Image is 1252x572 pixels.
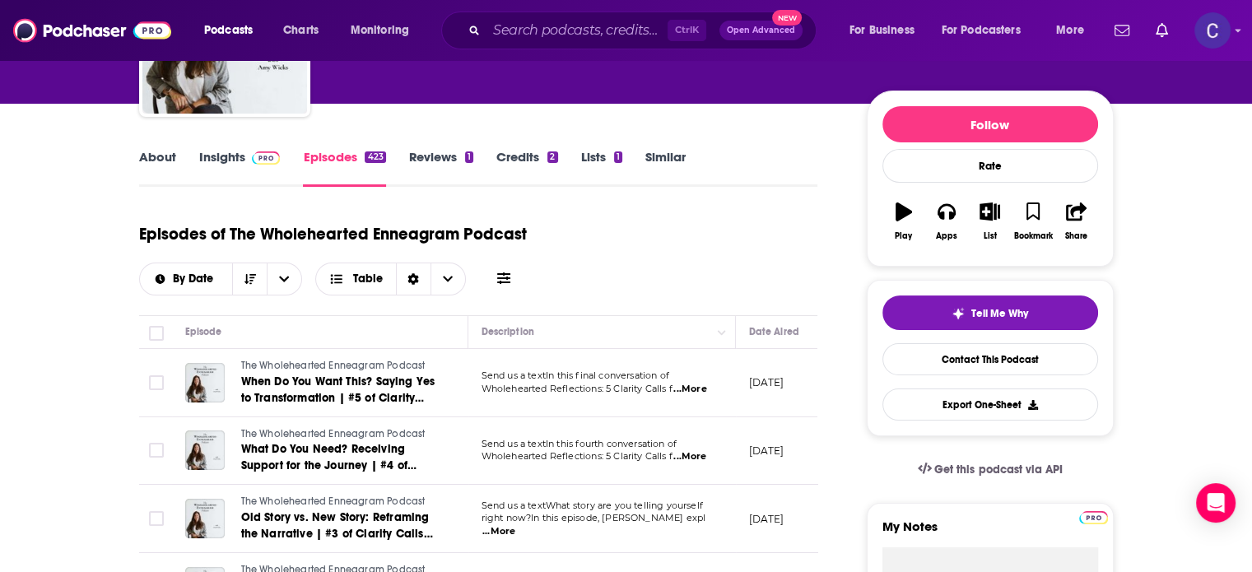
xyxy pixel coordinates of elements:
[396,263,431,295] div: Sort Direction
[241,374,439,407] a: When Do You Want This? Saying Yes to Transformation | #5 of Clarity Calls for Your Soul
[482,500,703,511] span: Send us a textWhat story are you telling yourself
[934,463,1062,477] span: Get this podcast via API
[252,151,281,165] img: Podchaser Pro
[882,519,1098,547] label: My Notes
[486,17,668,44] input: Search podcasts, credits, & more...
[241,509,439,542] a: Old Story vs. New Story: Reframing the Narrative | #3 of Clarity Calls for Your Soul
[149,511,164,526] span: Toggle select row
[882,149,1098,183] div: Rate
[173,273,219,285] span: By Date
[936,231,957,241] div: Apps
[241,360,426,371] span: The Wholehearted Enneagram Podcast
[482,438,677,449] span: Send us a textIn this fourth conversation of
[895,231,912,241] div: Play
[727,26,795,35] span: Open Advanced
[645,149,686,187] a: Similar
[1194,12,1231,49] span: Logged in as publicityxxtina
[1108,16,1136,44] a: Show notifications dropdown
[465,151,473,163] div: 1
[882,388,1098,421] button: Export One-Sheet
[139,263,303,295] h2: Choose List sort
[241,442,417,489] span: What Do You Need? Receiving Support for the Journey | #4 of Clarity Calls for Your Soul
[931,17,1045,44] button: open menu
[882,295,1098,330] button: tell me why sparkleTell Me Why
[267,263,301,295] button: open menu
[241,441,439,474] a: What Do You Need? Receiving Support for the Journey | #4 of Clarity Calls for Your Soul
[149,443,164,458] span: Toggle select row
[1013,231,1052,241] div: Bookmark
[283,19,319,42] span: Charts
[749,375,784,389] p: [DATE]
[1065,231,1087,241] div: Share
[139,149,176,187] a: About
[952,307,965,320] img: tell me why sparkle
[719,21,803,40] button: Open AdvancedNew
[482,512,706,523] span: right now?In this episode, [PERSON_NAME] expl
[882,343,1098,375] a: Contact This Podcast
[1079,509,1108,524] a: Pro website
[772,10,802,26] span: New
[241,510,433,557] span: Old Story vs. New Story: Reframing the Narrative | #3 of Clarity Calls for Your Soul
[482,370,669,381] span: Send us a textIn this final conversation of
[984,231,997,241] div: List
[241,359,439,374] a: The Wholehearted Enneagram Podcast
[241,374,435,421] span: When Do You Want This? Saying Yes to Transformation | #5 of Clarity Calls for Your Soul
[482,450,673,462] span: Wholehearted Reflections: 5 Clarity Calls f
[496,149,557,187] a: Credits2
[1012,192,1054,251] button: Bookmark
[712,323,732,342] button: Column Actions
[241,427,439,442] a: The Wholehearted Enneagram Podcast
[351,19,409,42] span: Monitoring
[905,449,1076,490] a: Get this podcast via API
[1149,16,1175,44] a: Show notifications dropdown
[140,273,233,285] button: open menu
[482,322,534,342] div: Description
[668,20,706,41] span: Ctrl K
[971,307,1028,320] span: Tell Me Why
[547,151,557,163] div: 2
[409,149,473,187] a: Reviews1
[1194,12,1231,49] button: Show profile menu
[1194,12,1231,49] img: User Profile
[749,322,799,342] div: Date Aired
[882,192,925,251] button: Play
[925,192,968,251] button: Apps
[942,19,1021,42] span: For Podcasters
[303,149,385,187] a: Episodes423
[581,149,622,187] a: Lists1
[1196,483,1236,523] div: Open Intercom Messenger
[968,192,1011,251] button: List
[193,17,274,44] button: open menu
[241,495,426,507] span: The Wholehearted Enneagram Podcast
[199,149,281,187] a: InsightsPodchaser Pro
[1079,511,1108,524] img: Podchaser Pro
[457,12,832,49] div: Search podcasts, credits, & more...
[614,151,622,163] div: 1
[1045,17,1105,44] button: open menu
[315,263,466,295] button: Choose View
[1056,19,1084,42] span: More
[149,375,164,390] span: Toggle select row
[272,17,328,44] a: Charts
[849,19,915,42] span: For Business
[673,450,706,463] span: ...More
[339,17,431,44] button: open menu
[749,512,784,526] p: [DATE]
[482,525,515,538] span: ...More
[882,106,1098,142] button: Follow
[139,224,527,244] h1: Episodes of The Wholehearted Enneagram Podcast
[365,151,385,163] div: 423
[1054,192,1097,251] button: Share
[673,383,706,396] span: ...More
[204,19,253,42] span: Podcasts
[185,322,222,342] div: Episode
[353,273,383,285] span: Table
[838,17,935,44] button: open menu
[241,495,439,509] a: The Wholehearted Enneagram Podcast
[232,263,267,295] button: Sort Direction
[241,428,426,439] span: The Wholehearted Enneagram Podcast
[13,15,171,46] img: Podchaser - Follow, Share and Rate Podcasts
[482,383,673,394] span: Wholehearted Reflections: 5 Clarity Calls f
